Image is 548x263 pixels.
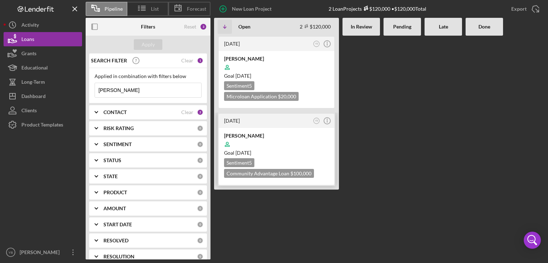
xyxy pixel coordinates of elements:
div: Sentiment 5 [224,81,254,90]
div: $120,000 [362,6,390,12]
b: RESOLUTION [103,254,135,259]
div: 0 [197,189,203,196]
text: YB [9,251,13,254]
b: STATUS [103,158,121,163]
span: List [151,6,159,12]
a: [DATE]YB[PERSON_NAME]Goal [DATE]Sentiment5Community Advantage Loan $100,000 [218,113,335,186]
button: Apply [134,39,162,50]
div: Loans [21,32,34,48]
button: New Loan Project [214,2,279,16]
div: 0 [197,253,203,260]
button: Activity [4,18,82,32]
span: $20,000 [278,93,296,99]
button: Educational [4,61,82,75]
button: Long-Term [4,75,82,89]
div: Product Templates [21,118,63,134]
div: 0 [197,141,203,148]
b: Filters [141,24,155,30]
div: Reset [184,24,196,30]
div: Clear [181,109,193,115]
b: PRODUCT [103,190,127,195]
b: START DATE [103,222,132,227]
div: 0 [197,157,203,164]
b: Late [439,24,448,30]
div: Long-Term [21,75,45,91]
div: Activity [21,18,39,34]
div: 0 [197,173,203,180]
div: Applied in combination with filters below [95,73,202,79]
time: 2025-08-28 19:46 [224,41,240,47]
div: Clear [181,58,193,63]
div: 2 [197,109,203,115]
button: Loans [4,32,82,46]
div: Community Advantage Loan [224,169,314,178]
b: STATE [103,174,118,179]
div: 1 [197,57,203,64]
div: [PERSON_NAME] [224,55,329,62]
button: Product Templates [4,118,82,132]
b: CONTACT [103,109,127,115]
span: Goal [224,73,251,79]
div: Educational [21,61,48,77]
div: 0 [197,237,203,244]
div: New Loan Project [232,2,272,16]
span: Forecast [187,6,206,12]
time: 10/12/2025 [235,73,251,79]
div: Export [511,2,527,16]
button: YB[PERSON_NAME] [4,245,82,259]
button: YB [312,116,321,126]
a: [DATE]YB[PERSON_NAME]Goal [DATE]Sentiment5Microloan Application $20,000 [218,36,335,109]
div: 0 [197,205,203,212]
div: 2 $120,000 [300,24,331,30]
span: Pipeline [105,6,123,12]
div: Apply [142,39,155,50]
text: YB [315,119,318,122]
b: Pending [393,24,411,30]
button: Dashboard [4,89,82,103]
b: Open [238,24,250,30]
div: Sentiment 5 [224,158,254,167]
b: SEARCH FILTER [91,58,127,63]
div: [PERSON_NAME] [18,245,64,261]
div: Microloan Application [224,92,299,101]
button: Clients [4,103,82,118]
div: Dashboard [21,89,46,105]
div: 0 [197,125,203,131]
button: Grants [4,46,82,61]
time: 08/30/2025 [235,150,251,156]
div: Clients [21,103,37,119]
div: 2 Loan Projects • $120,000 Total [329,6,426,12]
div: 0 [197,221,203,228]
b: AMOUNT [103,206,126,211]
div: Grants [21,46,36,62]
div: Open Intercom Messenger [524,232,541,249]
div: [PERSON_NAME] [224,132,329,139]
text: YB [315,42,318,45]
b: RESOLVED [103,238,128,243]
b: Done [478,24,490,30]
button: YB [312,39,321,49]
span: $100,000 [290,170,311,176]
b: RISK RATING [103,125,134,131]
b: SENTIMENT [103,141,132,147]
time: 2025-07-16 15:50 [224,118,240,124]
span: Goal [224,150,251,156]
div: 3 [200,23,207,30]
b: In Review [351,24,372,30]
button: Export [504,2,544,16]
